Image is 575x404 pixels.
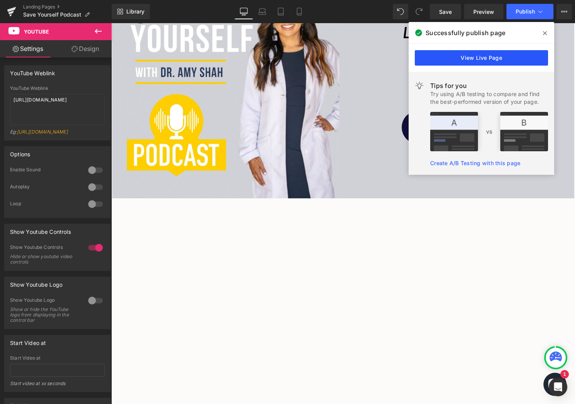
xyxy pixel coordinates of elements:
h1: LISTEN NOW [234,2,449,21]
div: YouTube Weblink [10,66,55,76]
button: More [557,4,572,19]
div: Start video at xx seconds [10,380,105,392]
a: Desktop [235,4,253,19]
a: Mobile [290,4,308,19]
div: Options [10,147,30,157]
inbox-online-store-chat: Shopify online store chat [430,350,458,375]
div: Eg: [10,129,105,140]
button: Publish [506,4,553,19]
div: Autoplay [10,184,80,192]
div: Start Video at [10,335,46,346]
a: Preview [464,4,503,19]
button: Undo [393,4,408,19]
div: Show Youtube Logo [10,297,80,305]
span: Successfully publish page [426,28,505,37]
div: Tips for you [430,81,548,90]
a: APPLE [301,41,382,75]
span: Save [439,8,452,16]
img: tip.png [430,112,548,151]
span: Preview [473,8,494,16]
div: Hide or show youtube video controls [10,254,79,265]
div: Start Video at [10,355,105,361]
a: Laptop [253,4,272,19]
button: Redo [411,4,427,19]
a: Design [57,40,113,57]
div: Show Youtube Controls [10,244,80,252]
a: Landing Pages [23,4,112,10]
a: Tablet [272,4,290,19]
div: Open Intercom Messenger [549,378,567,396]
div: Show or hide the YouTube logo from displaying in the control bar [10,307,79,323]
span: SPOTIFY [298,95,385,115]
div: Show Youtube Logo [10,277,62,288]
div: Loop [10,201,80,209]
span: Save Yourself Podcast [23,12,81,18]
a: SPOTIFY [290,88,393,121]
span: Youtube [24,29,49,35]
a: New Library [112,4,150,19]
a: [URL][DOMAIN_NAME] [17,129,68,135]
img: light.svg [415,81,424,90]
a: Create A/B Testing with this page [430,160,520,166]
a: View Live Page [415,50,548,66]
span: Publish [516,8,535,15]
span: APPLE [308,49,375,69]
span: Library [126,8,144,15]
div: Try using A/B testing to compare and find the best-performed version of your page. [430,90,548,106]
div: Show Youtube Controls [10,224,71,235]
div: Enable Sound [10,167,80,175]
div: YouTube Weblink [10,86,105,91]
